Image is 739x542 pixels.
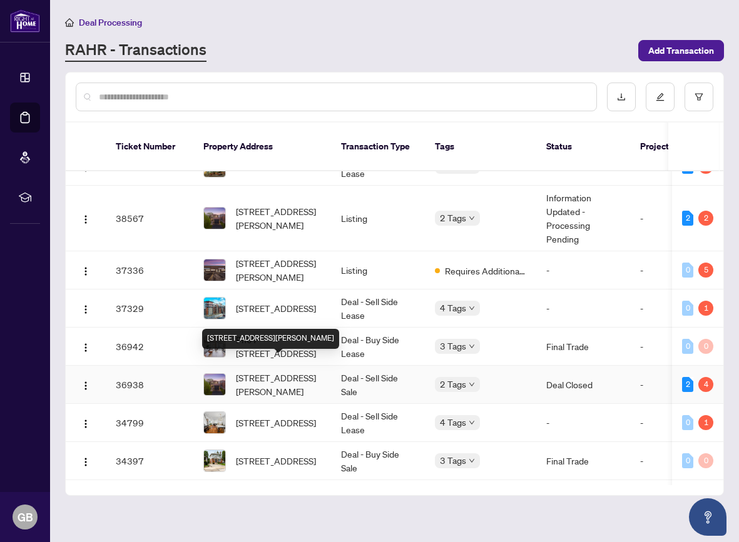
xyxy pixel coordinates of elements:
img: thumbnail-img [204,412,225,433]
img: Logo [81,214,91,224]
div: 0 [698,453,713,468]
span: down [469,343,475,349]
td: 38567 [106,186,193,251]
span: download [617,93,626,101]
a: RAHR - Transactions [65,39,206,62]
span: 2 Tags [440,377,466,391]
span: [STREET_ADDRESS] [236,454,316,468]
button: Logo [76,374,96,394]
td: 36942 [106,328,193,366]
td: 34393 [106,480,193,518]
span: [STREET_ADDRESS][PERSON_NAME] [236,204,321,232]
div: 2 [682,377,693,392]
td: Listing [331,186,425,251]
span: Deal Processing [79,17,142,28]
td: 34799 [106,404,193,442]
span: 2 Tags [440,211,466,225]
span: 4 Tags [440,415,466,429]
td: Deal Closed [536,366,630,404]
button: Logo [76,208,96,228]
td: Deal - Sell Side Lease [331,289,425,328]
td: 36938 [106,366,193,404]
td: Deal - Buy Side Lease [331,328,425,366]
img: thumbnail-img [204,259,225,281]
button: Logo [76,260,96,280]
span: down [469,458,475,464]
span: down [469,381,475,388]
img: thumbnail-img [204,374,225,395]
span: 4 Tags [440,301,466,315]
td: - [536,404,630,442]
td: - [630,404,705,442]
button: Add Transaction [638,40,724,61]
td: 37336 [106,251,193,289]
img: Logo [81,266,91,276]
td: - [630,186,705,251]
span: home [65,18,74,27]
span: 3 Tags [440,339,466,353]
span: [STREET_ADDRESS] [236,416,316,429]
td: - [630,442,705,480]
td: Deal - Sell Side Sale [331,366,425,404]
span: edit [656,93,665,101]
span: GB [18,508,33,526]
span: down [469,419,475,426]
img: Logo [81,381,91,391]
button: Logo [76,413,96,433]
td: - [536,251,630,289]
div: [STREET_ADDRESS][PERSON_NAME] [202,329,339,349]
span: Add Transaction [648,41,714,61]
td: - [630,366,705,404]
span: filter [695,93,703,101]
div: 5 [698,263,713,278]
img: thumbnail-img [204,298,225,319]
td: Listing [331,251,425,289]
td: Deal - Sell Side Lease [331,404,425,442]
th: Status [536,123,630,171]
td: - [630,289,705,328]
td: - [536,289,630,328]
div: 2 [682,211,693,226]
div: 0 [682,415,693,430]
div: 1 [698,415,713,430]
button: Logo [76,336,96,356]
td: 34397 [106,442,193,480]
td: - [630,480,705,518]
td: - [630,251,705,289]
td: Deal - Buy Side Sale [331,442,425,480]
span: Requires Additional Docs [445,264,526,278]
img: Logo [81,343,91,353]
span: down [469,305,475,311]
button: filter [685,83,713,111]
div: 0 [682,339,693,354]
td: Information Updated - Processing Pending [536,186,630,251]
div: 4 [698,377,713,392]
th: Project Name [630,123,705,171]
button: Open asap [689,498,726,536]
td: - [630,328,705,366]
button: edit [646,83,675,111]
div: 2 [698,211,713,226]
td: - [536,480,630,518]
img: Logo [81,419,91,429]
img: thumbnail-img [204,450,225,471]
span: 3 Tags [440,453,466,468]
img: Logo [81,457,91,467]
span: [STREET_ADDRESS][PERSON_NAME] [236,256,321,284]
td: 37329 [106,289,193,328]
button: Logo [76,298,96,318]
td: Deal - Buy Side Sale [331,480,425,518]
th: Tags [425,123,536,171]
div: 0 [682,453,693,468]
img: logo [10,9,40,33]
span: down [469,215,475,221]
button: Logo [76,451,96,471]
button: download [607,83,636,111]
img: Logo [81,304,91,314]
span: [STREET_ADDRESS][PERSON_NAME] [236,371,321,398]
td: Final Trade [536,328,630,366]
img: thumbnail-img [204,208,225,229]
th: Transaction Type [331,123,425,171]
span: [STREET_ADDRESS] [236,301,316,315]
td: Final Trade [536,442,630,480]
